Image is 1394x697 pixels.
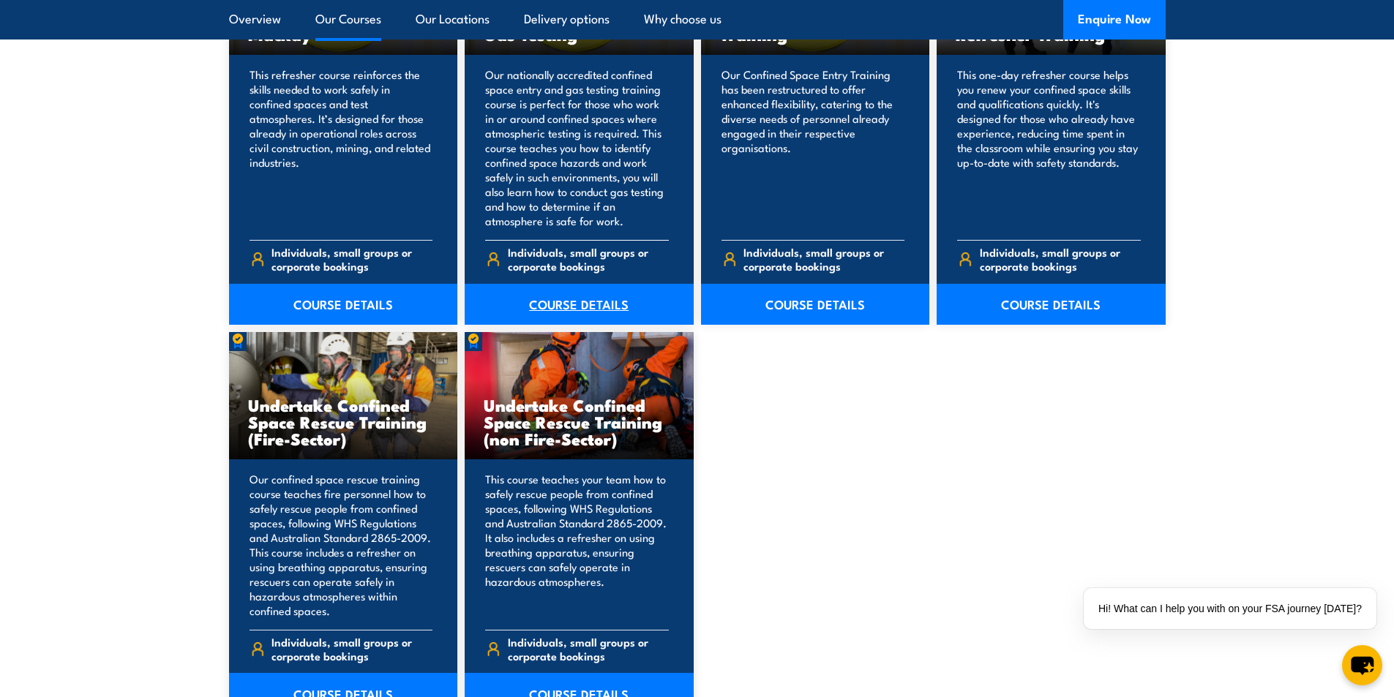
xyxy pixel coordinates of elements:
[743,245,904,273] span: Individuals, small groups or corporate bookings
[1342,645,1382,685] button: chat-button
[1084,588,1376,629] div: Hi! What can I help you with on your FSA journey [DATE]?
[956,9,1147,42] h3: Confined Space Entry Refresher Training
[271,635,432,663] span: Individuals, small groups or corporate bookings
[508,245,669,273] span: Individuals, small groups or corporate bookings
[250,67,433,228] p: This refresher course reinforces the skills needed to work safely in confined spaces and test atm...
[248,396,439,447] h3: Undertake Confined Space Rescue Training (Fire-Sector)
[980,245,1141,273] span: Individuals, small groups or corporate bookings
[229,284,458,325] a: COURSE DETAILS
[465,284,694,325] a: COURSE DETAILS
[484,9,675,42] h3: Confined Space with Gas Testing
[485,67,669,228] p: Our nationally accredited confined space entry and gas testing training course is perfect for tho...
[722,67,905,228] p: Our Confined Space Entry Training has been restructured to offer enhanced flexibility, catering t...
[701,284,930,325] a: COURSE DETAILS
[250,472,433,618] p: Our confined space rescue training course teaches fire personnel how to safely rescue people from...
[508,635,669,663] span: Individuals, small groups or corporate bookings
[957,67,1141,228] p: This one-day refresher course helps you renew your confined space skills and qualifications quick...
[937,284,1166,325] a: COURSE DETAILS
[485,472,669,618] p: This course teaches your team how to safely rescue people from confined spaces, following WHS Reg...
[484,396,675,447] h3: Undertake Confined Space Rescue Training (non Fire-Sector)
[271,245,432,273] span: Individuals, small groups or corporate bookings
